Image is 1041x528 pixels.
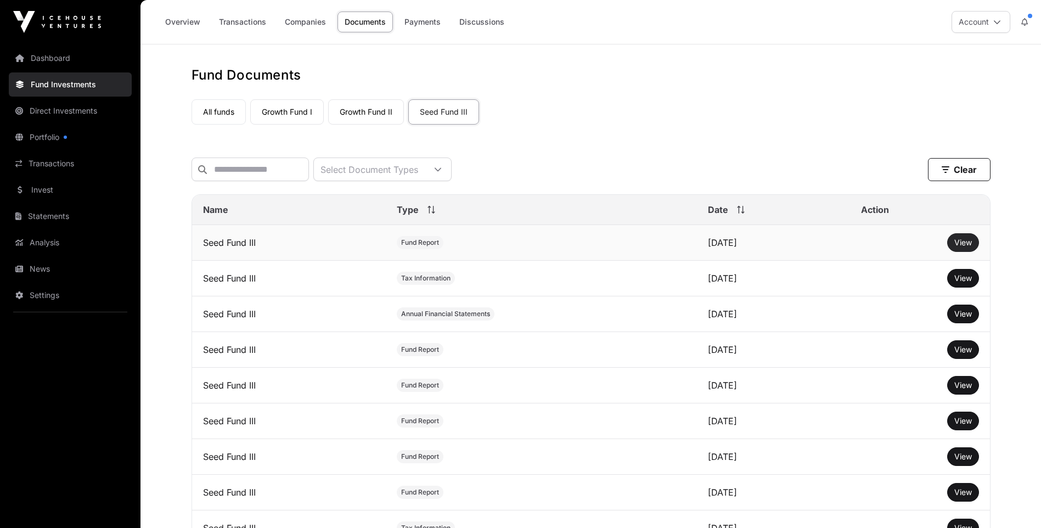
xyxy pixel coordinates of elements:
[192,403,386,439] td: Seed Fund III
[401,345,439,354] span: Fund Report
[954,273,972,283] span: View
[861,203,889,216] span: Action
[947,447,979,466] button: View
[401,488,439,497] span: Fund Report
[192,368,386,403] td: Seed Fund III
[192,225,386,261] td: Seed Fund III
[697,296,849,332] td: [DATE]
[401,452,439,461] span: Fund Report
[203,203,228,216] span: Name
[337,12,393,32] a: Documents
[697,225,849,261] td: [DATE]
[9,151,132,176] a: Transactions
[954,487,972,498] a: View
[928,158,991,181] button: Clear
[697,368,849,403] td: [DATE]
[954,237,972,248] a: View
[314,158,425,181] div: Select Document Types
[9,231,132,255] a: Analysis
[158,12,207,32] a: Overview
[9,99,132,123] a: Direct Investments
[192,261,386,296] td: Seed Fund III
[697,475,849,510] td: [DATE]
[954,308,972,319] a: View
[192,66,991,84] h1: Fund Documents
[954,380,972,391] a: View
[947,269,979,288] button: View
[401,238,439,247] span: Fund Report
[250,99,324,125] a: Growth Fund I
[192,439,386,475] td: Seed Fund III
[947,305,979,323] button: View
[954,345,972,354] span: View
[697,332,849,368] td: [DATE]
[954,487,972,497] span: View
[9,125,132,149] a: Portfolio
[954,380,972,390] span: View
[397,12,448,32] a: Payments
[192,99,246,125] a: All funds
[954,451,972,462] a: View
[954,416,972,425] span: View
[697,439,849,475] td: [DATE]
[954,238,972,247] span: View
[947,483,979,502] button: View
[947,412,979,430] button: View
[452,12,511,32] a: Discussions
[952,11,1010,33] button: Account
[401,274,451,283] span: Tax Information
[13,11,101,33] img: Icehouse Ventures Logo
[401,417,439,425] span: Fund Report
[947,233,979,252] button: View
[212,12,273,32] a: Transactions
[192,475,386,510] td: Seed Fund III
[954,273,972,284] a: View
[397,203,419,216] span: Type
[192,332,386,368] td: Seed Fund III
[328,99,404,125] a: Growth Fund II
[697,403,849,439] td: [DATE]
[9,204,132,228] a: Statements
[401,381,439,390] span: Fund Report
[708,203,728,216] span: Date
[9,257,132,281] a: News
[986,475,1041,528] iframe: Chat Widget
[9,72,132,97] a: Fund Investments
[954,415,972,426] a: View
[278,12,333,32] a: Companies
[947,376,979,395] button: View
[954,344,972,355] a: View
[192,296,386,332] td: Seed Fund III
[954,452,972,461] span: View
[9,178,132,202] a: Invest
[9,283,132,307] a: Settings
[697,261,849,296] td: [DATE]
[954,309,972,318] span: View
[9,46,132,70] a: Dashboard
[408,99,479,125] a: Seed Fund III
[401,310,490,318] span: Annual Financial Statements
[947,340,979,359] button: View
